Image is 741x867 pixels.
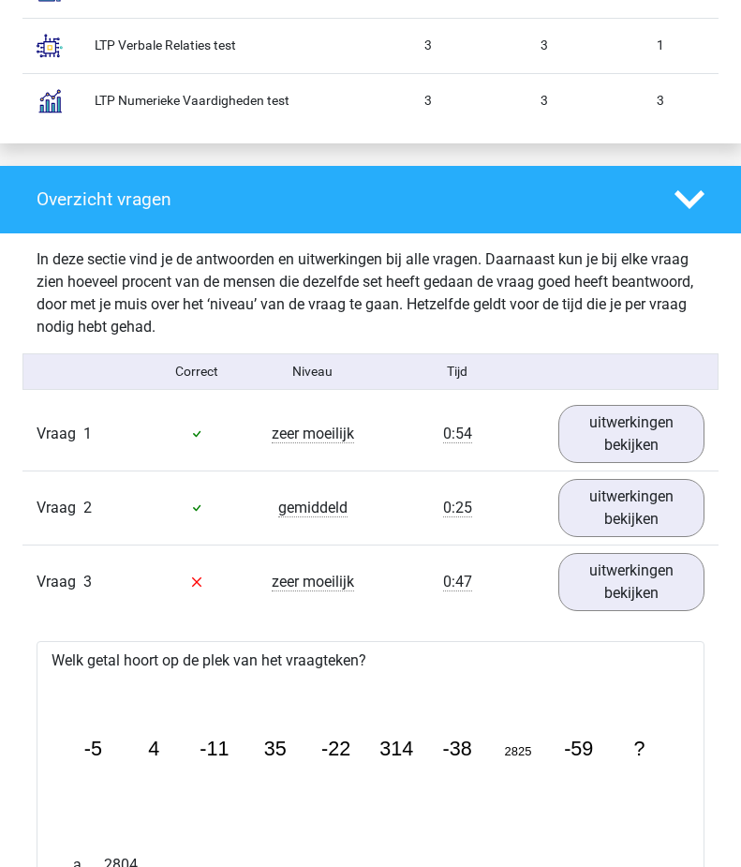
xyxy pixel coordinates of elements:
[558,553,704,611] a: uitwerkingen bekijken
[37,571,83,593] span: Vraag
[83,425,92,442] span: 1
[505,744,532,758] tspan: 2825
[26,78,73,125] img: numerical_reasoning.c2aee8c4b37e.svg
[84,737,102,760] tspan: -5
[634,737,645,760] tspan: ?
[486,91,602,111] div: 3
[272,425,354,443] span: zeer moeilijk
[22,248,719,338] div: In deze sectie vind je de antwoorden en uitwerkingen bij alle vragen. Daarnaast kun je bij elke v...
[558,479,704,537] a: uitwerkingen bekijken
[371,91,487,111] div: 3
[264,737,287,760] tspan: 35
[278,499,348,517] span: gemiddeld
[140,362,256,381] div: Correct
[81,91,371,111] div: LTP Numerieke Vaardigheden test
[558,405,704,463] a: uitwerkingen bekijken
[443,499,472,517] span: 0:25
[371,362,544,381] div: Tijd
[371,36,487,55] div: 3
[272,573,354,591] span: zeer moeilijk
[380,737,414,760] tspan: 314
[255,362,371,381] div: Niveau
[148,737,159,760] tspan: 4
[26,22,73,69] img: analogies.7686177dca09.svg
[200,737,230,760] tspan: -11
[37,423,83,445] span: Vraag
[83,499,92,516] span: 2
[565,737,594,760] tspan: -59
[443,737,472,760] tspan: -38
[37,497,83,519] span: Vraag
[443,425,472,443] span: 0:54
[321,737,350,760] tspan: -22
[37,188,646,210] h4: Overzicht vragen
[602,36,719,55] div: 1
[81,36,371,55] div: LTP Verbale Relaties test
[602,91,719,111] div: 3
[83,573,92,590] span: 3
[486,36,602,55] div: 3
[443,573,472,591] span: 0:47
